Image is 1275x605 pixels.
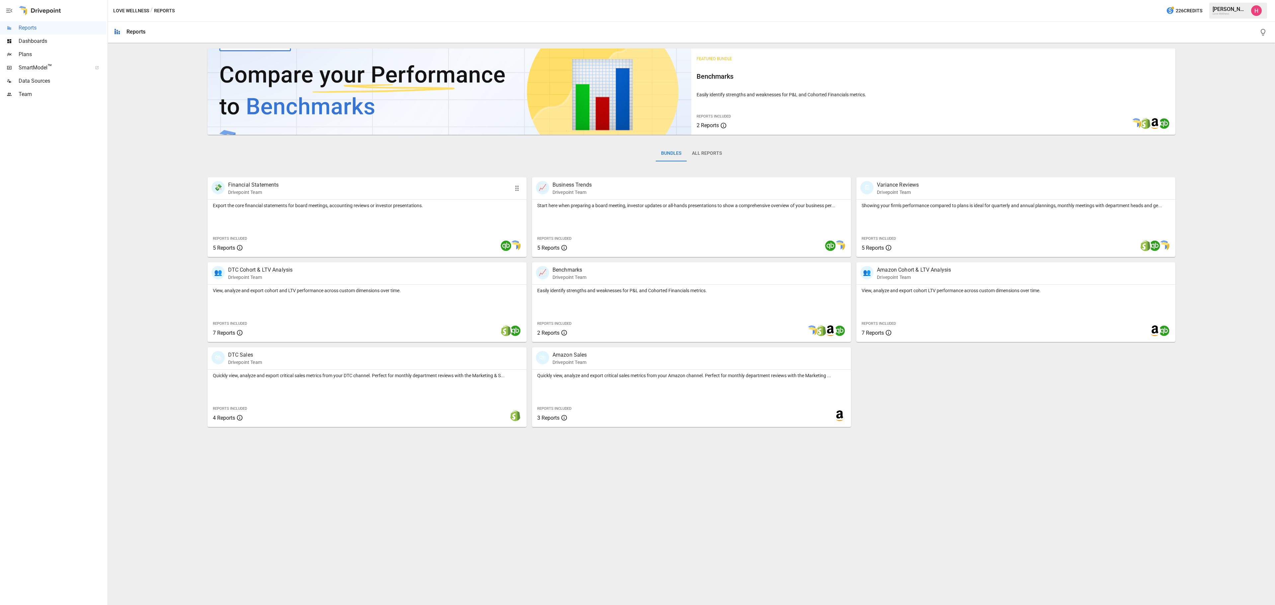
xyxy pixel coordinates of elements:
span: 7 Reports [213,330,235,336]
p: Start here when preparing a board meeting, investor updates or all-hands presentations to show a ... [537,202,846,209]
img: quickbooks [825,240,836,251]
p: Export the core financial statements for board meetings, accounting reviews or investor presentat... [213,202,521,209]
p: Benchmarks [552,266,586,274]
span: 5 Reports [862,245,884,251]
span: Reports Included [213,321,247,326]
img: smart model [807,325,817,336]
p: View, analyze and export cohort LTV performance across custom dimensions over time. [862,287,1170,294]
img: quickbooks [1159,118,1169,129]
span: 2 Reports [537,330,559,336]
p: Amazon Cohort & LTV Analysis [877,266,951,274]
button: 226Credits [1163,5,1205,17]
span: Dashboards [19,37,106,45]
img: shopify [510,410,521,421]
p: Easily identify strengths and weaknesses for P&L and Cohorted Financials metrics. [537,287,846,294]
span: SmartModel [19,64,88,72]
span: Reports Included [537,406,571,411]
span: Reports [19,24,106,32]
img: amazon [1149,118,1160,129]
div: 🛍 [212,351,225,364]
span: Reports Included [537,321,571,326]
p: Quickly view, analyze and export critical sales metrics from your Amazon channel. Perfect for mon... [537,372,846,379]
img: shopify [1140,240,1151,251]
span: Reports Included [862,236,896,241]
span: 2 Reports [697,122,719,129]
span: Plans [19,50,106,58]
span: 3 Reports [537,415,559,421]
img: smart model [510,240,521,251]
span: Reports Included [537,236,571,241]
div: 🛍 [536,351,549,364]
span: ™ [47,63,52,71]
p: Drivepoint Team [552,359,587,366]
p: DTC Cohort & LTV Analysis [228,266,293,274]
span: Team [19,90,106,98]
img: quickbooks [1159,325,1169,336]
img: smart model [834,240,845,251]
button: Love Wellness [113,7,149,15]
p: View, analyze and export cohort and LTV performance across custom dimensions over time. [213,287,521,294]
span: 4 Reports [213,415,235,421]
p: Variance Reviews [877,181,919,189]
img: quickbooks [501,240,511,251]
p: Drivepoint Team [228,274,293,281]
div: [PERSON_NAME] [1213,6,1247,12]
p: Showing your firm's performance compared to plans is ideal for quarterly and annual plannings, mo... [862,202,1170,209]
p: Quickly view, analyze and export critical sales metrics from your DTC channel. Perfect for monthl... [213,372,521,379]
img: shopify [501,325,511,336]
p: DTC Sales [228,351,262,359]
div: Reports [127,29,145,35]
span: Reports Included [697,114,731,119]
span: 5 Reports [213,245,235,251]
span: Data Sources [19,77,106,85]
img: shopify [816,325,826,336]
img: smart model [1159,240,1169,251]
button: Hayley Rovet [1247,1,1266,20]
div: Love Wellness [1213,12,1247,15]
button: All Reports [687,145,727,161]
p: Drivepoint Team [228,189,279,196]
h6: Benchmarks [697,71,1170,82]
p: Drivepoint Team [552,274,586,281]
img: shopify [1140,118,1151,129]
p: Drivepoint Team [228,359,262,366]
div: 💸 [212,181,225,194]
img: amazon [834,410,845,421]
p: Business Trends [552,181,592,189]
p: Drivepoint Team [552,189,592,196]
p: Drivepoint Team [877,189,919,196]
div: 📈 [536,181,549,194]
img: amazon [1149,325,1160,336]
img: Hayley Rovet [1251,5,1262,16]
p: Amazon Sales [552,351,587,359]
img: video thumbnail [208,48,692,135]
div: 👥 [860,266,874,279]
span: Featured Bundle [697,56,732,61]
p: Drivepoint Team [877,274,951,281]
span: 5 Reports [537,245,559,251]
p: Easily identify strengths and weaknesses for P&L and Cohorted Financials metrics. [697,91,1170,98]
div: 👥 [212,266,225,279]
span: Reports Included [213,236,247,241]
img: amazon [825,325,836,336]
img: smart model [1131,118,1142,129]
span: 226 Credits [1176,7,1202,15]
div: 🗓 [860,181,874,194]
p: Financial Statements [228,181,279,189]
span: Reports Included [213,406,247,411]
span: 7 Reports [862,330,884,336]
div: / [150,7,153,15]
div: 📈 [536,266,549,279]
span: Reports Included [862,321,896,326]
button: Bundles [656,145,687,161]
img: quickbooks [1149,240,1160,251]
img: quickbooks [834,325,845,336]
img: quickbooks [510,325,521,336]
